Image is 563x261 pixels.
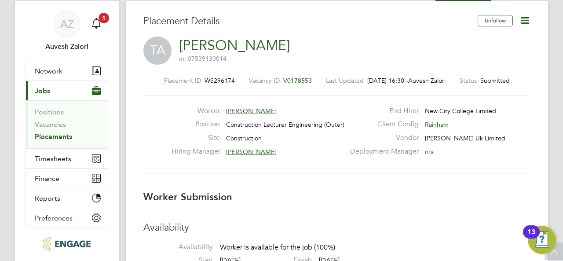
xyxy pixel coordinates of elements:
a: AZAuvesh Zalori [26,10,108,52]
img: morganhunt-logo-retina.png [43,237,90,251]
span: Finance [35,174,59,183]
button: Jobs [26,81,108,100]
span: New City College Limited [425,107,496,115]
span: WS296174 [205,77,235,85]
span: n/a [425,148,434,156]
label: Position [172,120,220,129]
label: Vacancy ID [249,77,280,85]
a: 1 [88,10,105,38]
span: Rainham [425,121,449,129]
span: m: 07539130014 [179,55,227,62]
span: [PERSON_NAME] [226,107,277,115]
span: 1 [99,13,109,23]
span: Construction [226,134,262,142]
button: Unfollow [478,15,513,26]
h3: Availability [143,221,530,234]
span: Construction Lecturer Engineering (Outer) [226,121,344,129]
div: Jobs [26,100,108,148]
label: Placement ID [164,77,201,85]
button: Preferences [26,208,108,228]
a: [PERSON_NAME] [179,37,290,54]
span: Auvesh Zalori [408,77,446,85]
span: Auvesh Zalori [26,41,108,52]
label: Vendor [345,133,419,143]
button: Network [26,61,108,81]
span: [PERSON_NAME] Uk Limited [425,134,505,142]
label: Deployment Manager [345,147,419,156]
span: AZ [60,18,74,29]
a: Go to home page [26,237,108,251]
button: Timesheets [26,149,108,168]
h3: Placement Details [143,15,471,28]
label: Worker [172,107,220,116]
span: Reports [35,194,60,202]
span: V0178553 [283,77,312,85]
button: Finance [26,169,108,188]
span: Jobs [35,87,50,95]
a: Vacancies [35,120,66,129]
button: Open Resource Center, 13 new notifications [528,226,556,254]
button: Reports [26,188,108,208]
label: End Hirer [345,107,419,116]
span: Timesheets [35,154,71,163]
label: Status [460,77,477,85]
label: Client Config [345,120,419,129]
a: Positions [35,108,64,116]
label: Availability [143,243,213,252]
span: TA [143,37,172,65]
span: Preferences [35,214,73,222]
b: Worker Submission [143,191,232,203]
label: Last Updated [326,77,364,85]
span: [PERSON_NAME] [226,148,277,156]
span: Worker is available for the job (100%) [220,243,335,252]
label: Site [172,133,220,143]
label: Hiring Manager [172,147,220,156]
span: Network [35,67,62,75]
span: [DATE] 16:30 - [367,77,408,85]
div: 13 [527,232,535,243]
span: Submitted [480,77,510,85]
a: Placements [35,132,72,141]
